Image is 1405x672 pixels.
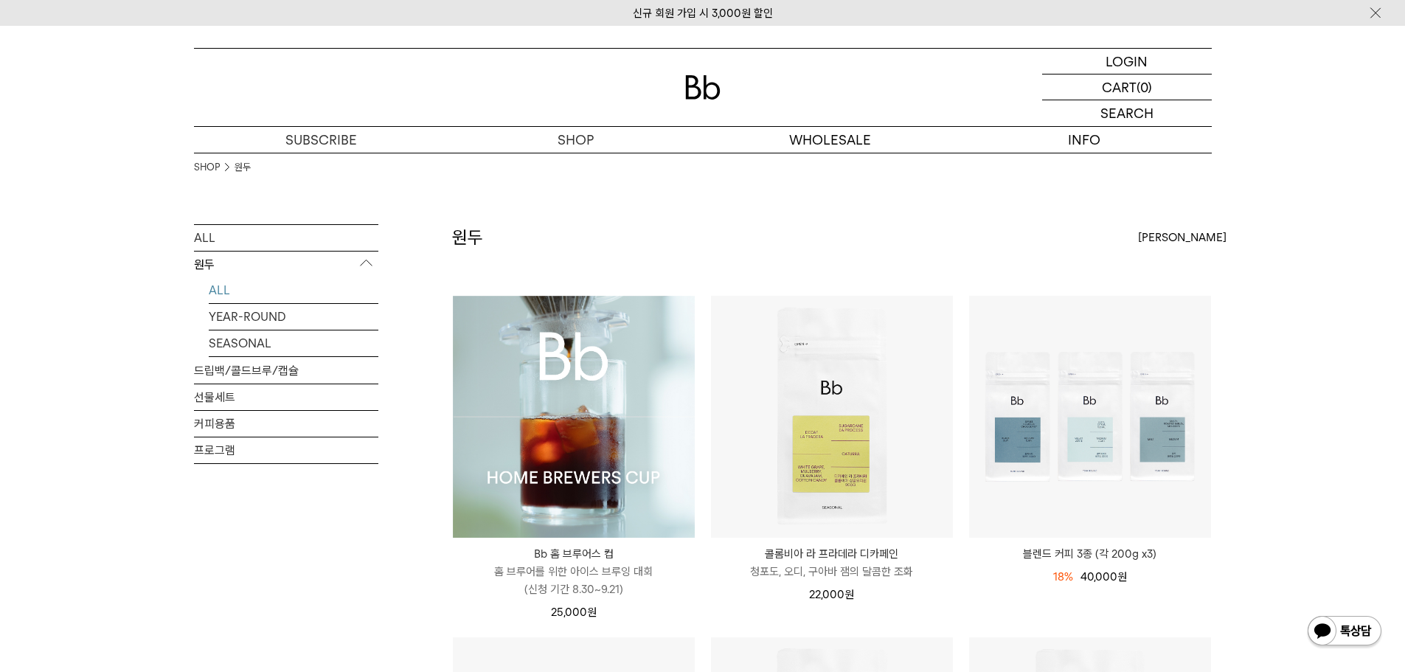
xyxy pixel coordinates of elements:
[711,563,953,581] p: 청포도, 오디, 구아바 잼의 달콤한 조화
[453,545,695,598] a: Bb 홈 브루어스 컵 홈 브루어를 위한 아이스 브루잉 대회(신청 기간 8.30~9.21)
[209,304,378,330] a: YEAR-ROUND
[1138,229,1227,246] span: [PERSON_NAME]
[209,330,378,356] a: SEASONAL
[209,277,378,303] a: ALL
[194,160,220,175] a: SHOP
[1100,100,1154,126] p: SEARCH
[633,7,773,20] a: 신규 회원 가입 시 3,000원 할인
[551,606,597,619] span: 25,000
[1042,75,1212,100] a: CART (0)
[448,127,703,153] a: SHOP
[1053,568,1073,586] div: 18%
[194,358,378,384] a: 드립백/콜드브루/캡슐
[194,252,378,278] p: 원두
[587,606,597,619] span: 원
[1117,570,1127,583] span: 원
[194,225,378,251] a: ALL
[711,545,953,563] p: 콜롬비아 라 프라데라 디카페인
[194,384,378,410] a: 선물세트
[1102,75,1137,100] p: CART
[194,127,448,153] a: SUBSCRIBE
[703,127,957,153] p: WHOLESALE
[194,437,378,463] a: 프로그램
[969,545,1211,563] a: 블렌드 커피 3종 (각 200g x3)
[844,588,854,601] span: 원
[452,225,483,250] h2: 원두
[957,127,1212,153] p: INFO
[235,160,251,175] a: 원두
[711,545,953,581] a: 콜롬비아 라 프라데라 디카페인 청포도, 오디, 구아바 잼의 달콤한 조화
[809,588,854,601] span: 22,000
[1137,75,1152,100] p: (0)
[453,545,695,563] p: Bb 홈 브루어스 컵
[685,75,721,100] img: 로고
[453,296,695,538] a: Bb 홈 브루어스 컵
[1106,49,1148,74] p: LOGIN
[1306,614,1383,650] img: 카카오톡 채널 1:1 채팅 버튼
[453,563,695,598] p: 홈 브루어를 위한 아이스 브루잉 대회 (신청 기간 8.30~9.21)
[194,411,378,437] a: 커피용품
[969,296,1211,538] img: 블렌드 커피 3종 (각 200g x3)
[711,296,953,538] img: 콜롬비아 라 프라데라 디카페인
[453,296,695,538] img: 1000001223_add2_021.jpg
[1080,570,1127,583] span: 40,000
[1042,49,1212,75] a: LOGIN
